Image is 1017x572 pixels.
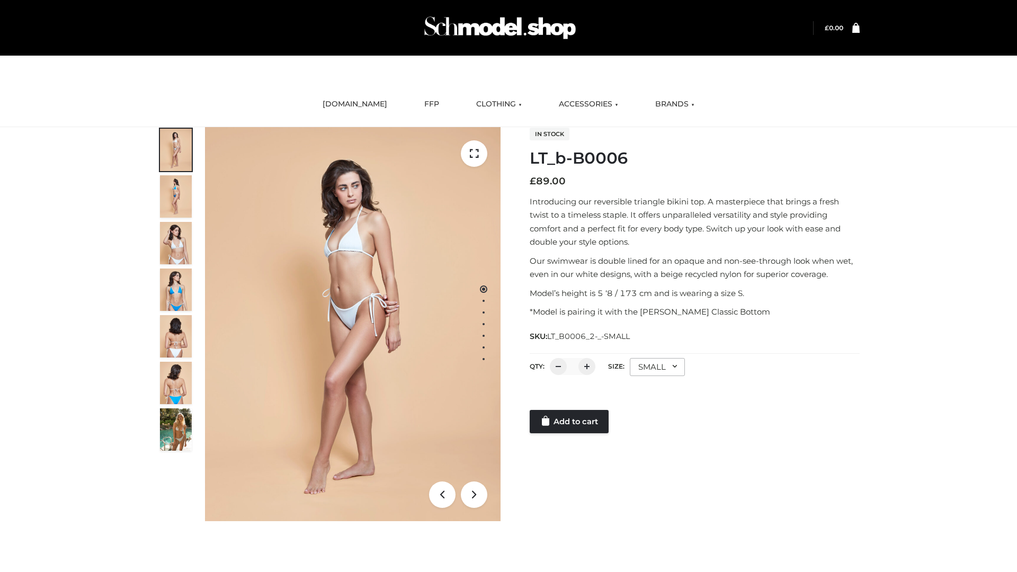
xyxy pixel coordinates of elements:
[315,93,395,116] a: [DOMAIN_NAME]
[530,254,860,281] p: Our swimwear is double lined for an opaque and non-see-through look when wet, even in our white d...
[530,195,860,249] p: Introducing our reversible triangle bikini top. A masterpiece that brings a fresh twist to a time...
[530,175,566,187] bdi: 89.00
[160,222,192,264] img: ArielClassicBikiniTop_CloudNine_AzureSky_OW114ECO_3-scaled.jpg
[160,175,192,218] img: ArielClassicBikiniTop_CloudNine_AzureSky_OW114ECO_2-scaled.jpg
[160,269,192,311] img: ArielClassicBikiniTop_CloudNine_AzureSky_OW114ECO_4-scaled.jpg
[160,362,192,404] img: ArielClassicBikiniTop_CloudNine_AzureSky_OW114ECO_8-scaled.jpg
[416,93,447,116] a: FFP
[160,315,192,358] img: ArielClassicBikiniTop_CloudNine_AzureSky_OW114ECO_7-scaled.jpg
[551,93,626,116] a: ACCESSORIES
[530,175,536,187] span: £
[825,24,829,32] span: £
[530,330,631,343] span: SKU:
[530,128,569,140] span: In stock
[421,7,579,49] img: Schmodel Admin 964
[530,287,860,300] p: Model’s height is 5 ‘8 / 173 cm and is wearing a size S.
[608,362,625,370] label: Size:
[160,408,192,451] img: Arieltop_CloudNine_AzureSky2.jpg
[825,24,843,32] a: £0.00
[530,410,609,433] a: Add to cart
[468,93,530,116] a: CLOTHING
[530,362,545,370] label: QTY:
[530,149,860,168] h1: LT_b-B0006
[160,129,192,171] img: ArielClassicBikiniTop_CloudNine_AzureSky_OW114ECO_1-scaled.jpg
[530,305,860,319] p: *Model is pairing it with the [PERSON_NAME] Classic Bottom
[630,358,685,376] div: SMALL
[825,24,843,32] bdi: 0.00
[205,127,501,521] img: ArielClassicBikiniTop_CloudNine_AzureSky_OW114ECO_1
[547,332,630,341] span: LT_B0006_2-_-SMALL
[647,93,702,116] a: BRANDS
